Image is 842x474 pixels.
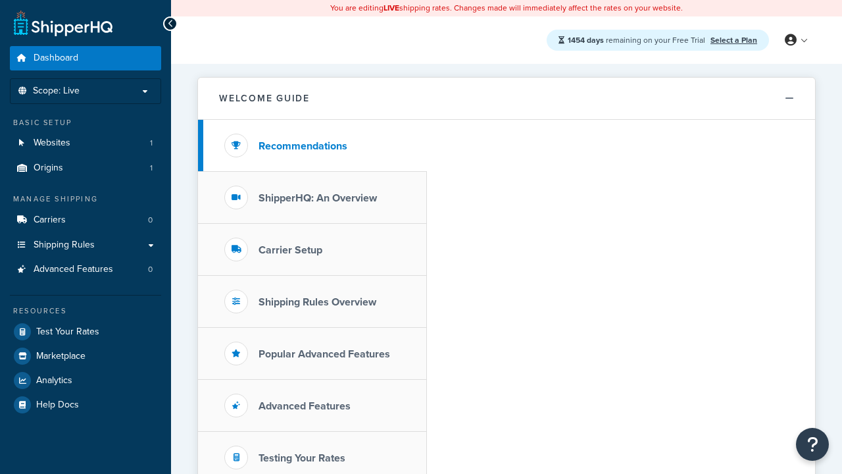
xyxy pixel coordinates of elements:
[148,215,153,226] span: 0
[259,400,351,412] h3: Advanced Features
[796,428,829,461] button: Open Resource Center
[259,140,347,152] h3: Recommendations
[34,53,78,64] span: Dashboard
[36,400,79,411] span: Help Docs
[10,208,161,232] a: Carriers0
[36,327,99,338] span: Test Your Rates
[148,264,153,275] span: 0
[34,240,95,251] span: Shipping Rules
[219,93,310,103] h2: Welcome Guide
[259,296,376,308] h3: Shipping Rules Overview
[36,351,86,362] span: Marketplace
[568,34,604,46] strong: 1454 days
[384,2,399,14] b: LIVE
[198,78,815,120] button: Welcome Guide
[710,34,757,46] a: Select a Plan
[33,86,80,97] span: Scope: Live
[568,34,707,46] span: remaining on your Free Trial
[259,452,345,464] h3: Testing Your Rates
[10,156,161,180] a: Origins1
[10,117,161,128] div: Basic Setup
[10,344,161,368] a: Marketplace
[34,264,113,275] span: Advanced Features
[10,156,161,180] li: Origins
[10,305,161,317] div: Resources
[10,320,161,344] a: Test Your Rates
[34,163,63,174] span: Origins
[10,233,161,257] a: Shipping Rules
[10,131,161,155] li: Websites
[10,257,161,282] a: Advanced Features0
[10,208,161,232] li: Carriers
[10,46,161,70] a: Dashboard
[10,369,161,392] a: Analytics
[10,194,161,205] div: Manage Shipping
[259,192,377,204] h3: ShipperHQ: An Overview
[259,348,390,360] h3: Popular Advanced Features
[150,163,153,174] span: 1
[34,138,70,149] span: Websites
[10,131,161,155] a: Websites1
[10,257,161,282] li: Advanced Features
[34,215,66,226] span: Carriers
[36,375,72,386] span: Analytics
[259,244,322,256] h3: Carrier Setup
[10,393,161,417] a: Help Docs
[150,138,153,149] span: 1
